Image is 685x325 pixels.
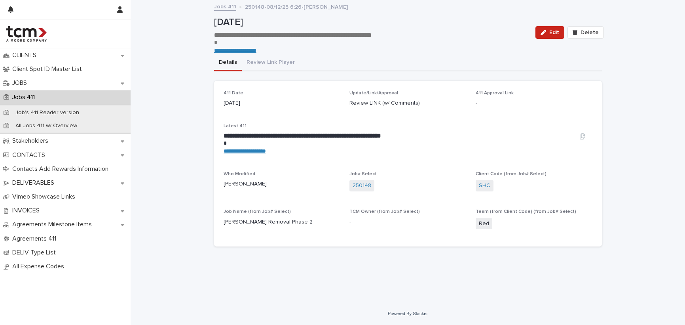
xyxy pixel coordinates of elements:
button: Delete [567,26,604,39]
span: Job# Select [349,172,377,176]
button: Review Link Player [242,55,300,71]
p: Stakeholders [9,137,55,145]
button: Edit [535,26,564,39]
button: Details [214,55,242,71]
p: Agreements Milestone Items [9,221,98,228]
p: [DATE] [224,99,340,107]
p: Job's 411 Reader version [9,109,85,116]
p: - [349,218,466,226]
p: [PERSON_NAME] Removal Phase 2 [224,218,340,226]
span: Who Modified [224,172,255,176]
span: Edit [549,30,559,35]
span: Team (from Client Code) (from Job# Select) [476,209,576,214]
p: DELIVERABLES [9,179,61,187]
p: All Jobs 411 w/ Overview [9,122,83,129]
a: 250148 [353,182,371,190]
span: Client Code (from Job# Select) [476,172,546,176]
span: 411 Date [224,91,243,96]
p: 250148-08/12/25 6:26-[PERSON_NAME] [245,2,348,11]
p: Agreements 411 [9,235,63,243]
span: Latest 411 [224,124,247,128]
p: Review LINK (w/ Comments) [349,99,466,107]
span: Update/Link/Approval [349,91,398,96]
p: Jobs 411 [9,94,41,101]
p: INVOICES [9,207,46,214]
p: CONTACTS [9,151,51,159]
p: [PERSON_NAME] [224,180,340,188]
span: TCM Owner (from Job# Select) [349,209,420,214]
p: Contacts Add Rewards Information [9,165,115,173]
span: 411 Approval Link [476,91,514,96]
span: Delete [581,30,599,35]
p: CLIENTS [9,52,43,59]
p: - [476,99,592,107]
p: Vimeo Showcase Links [9,193,82,201]
p: All Expense Codes [9,263,70,270]
p: JOBS [9,79,33,87]
a: Powered By Stacker [388,311,428,316]
span: Job Name (from Job# Select) [224,209,291,214]
p: Client Spot ID Master List [9,65,88,73]
img: 4hMmSqQkux38exxPVZHQ [6,26,47,42]
p: [DATE] [214,17,529,28]
p: DELIV Type List [9,249,62,256]
span: Red [476,218,492,229]
a: SHC [479,182,490,190]
a: Jobs 411 [214,2,236,11]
